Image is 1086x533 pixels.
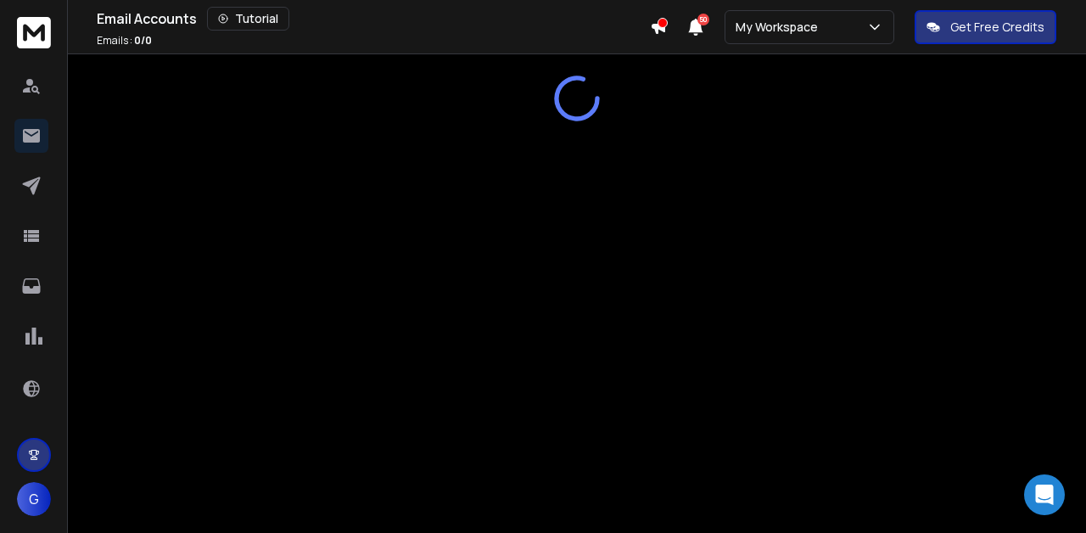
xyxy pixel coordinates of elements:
[950,19,1044,36] p: Get Free Credits
[915,10,1056,44] button: Get Free Credits
[207,7,289,31] button: Tutorial
[97,7,650,31] div: Email Accounts
[17,482,51,516] button: G
[697,14,709,25] span: 50
[736,19,825,36] p: My Workspace
[97,34,152,48] p: Emails :
[134,33,152,48] span: 0 / 0
[1024,474,1065,515] div: Open Intercom Messenger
